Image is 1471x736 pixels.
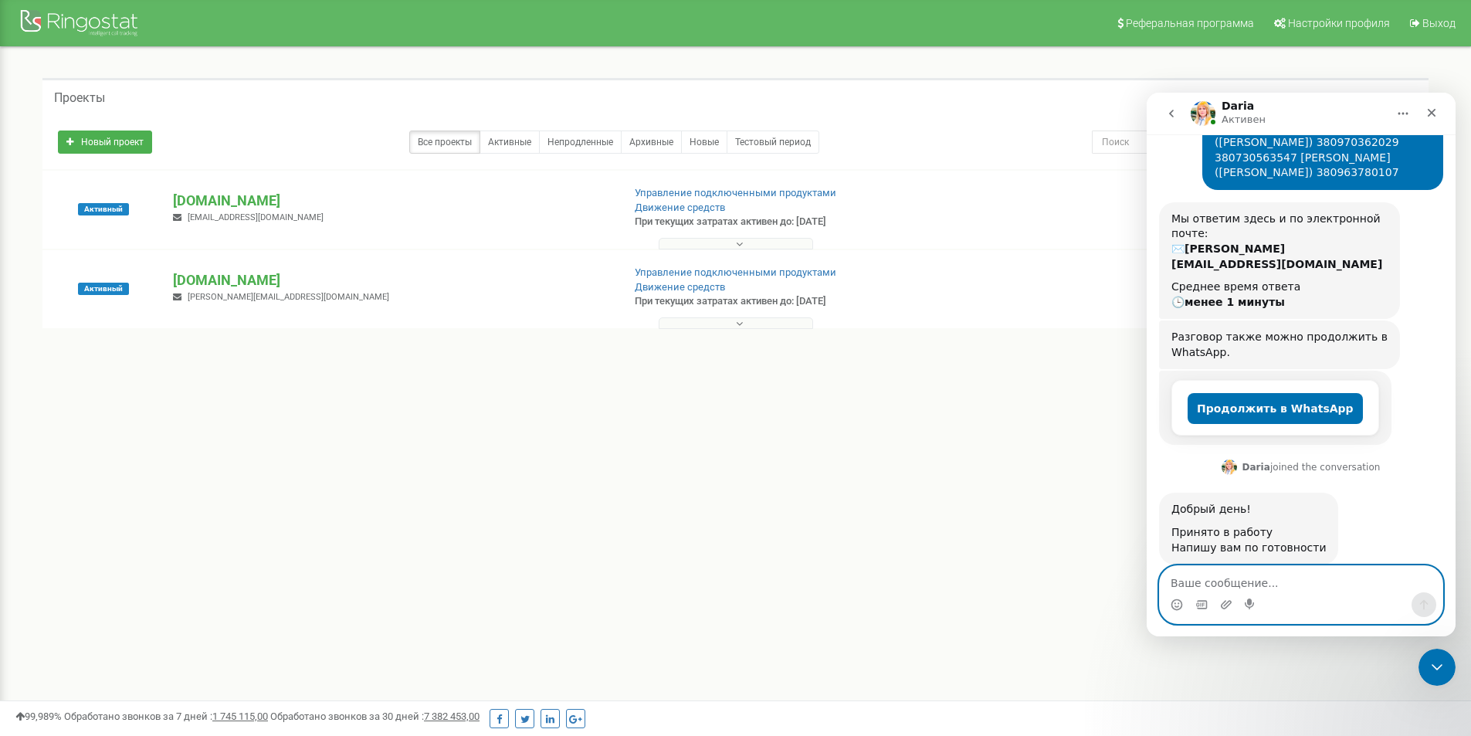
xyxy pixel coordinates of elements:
[1092,131,1346,154] input: Поиск
[727,131,819,154] a: Тестовый период
[54,91,105,105] h5: Проекты
[64,711,268,722] span: Обработано звонков за 7 дней :
[635,294,956,309] p: При текущих затратах активен до: [DATE]
[681,131,727,154] a: Новые
[635,266,836,278] a: Управление подключенными продуктами
[212,711,268,722] u: 1 745 115,00
[539,131,622,154] a: Непродленные
[621,131,682,154] a: Архивные
[270,711,480,722] span: Обработано звонков за 30 дней :
[173,191,609,211] p: [DOMAIN_NAME]
[78,203,129,215] span: Активный
[480,131,540,154] a: Активные
[1418,649,1456,686] iframe: Intercom live chat
[424,711,480,722] u: 7 382 453,00
[1422,17,1456,29] span: Выход
[409,131,480,154] a: Все проекты
[188,212,324,222] span: [EMAIL_ADDRESS][DOMAIN_NAME]
[15,711,62,722] span: 99,989%
[635,215,956,229] p: При текущих затратах активен до: [DATE]
[188,292,389,302] span: [PERSON_NAME][EMAIL_ADDRESS][DOMAIN_NAME]
[58,131,152,154] a: Новый проект
[173,270,609,290] p: [DOMAIN_NAME]
[1147,93,1456,636] iframe: Intercom live chat
[635,187,836,198] a: Управление подключенными продуктами
[635,281,725,293] a: Движение средств
[635,202,725,213] a: Движение средств
[78,283,129,295] span: Активный
[1126,17,1254,29] span: Реферальная программа
[1288,17,1390,29] span: Настройки профиля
